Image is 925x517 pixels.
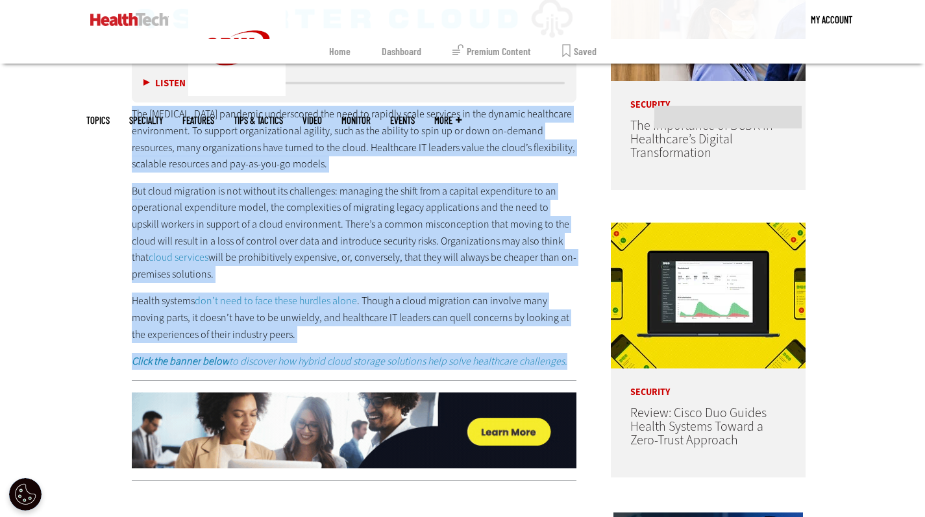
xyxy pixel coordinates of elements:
[132,354,567,368] em: to discover how hybrid cloud storage solutions help solve healthcare challenges.
[129,115,163,125] span: Specialty
[203,354,229,368] strong: below
[630,404,767,449] a: Review: Cisco Duo Guides Health Systems Toward a Zero-Trust Approach
[90,13,169,26] img: Home
[188,86,286,99] a: CDW
[132,183,577,283] p: But cloud migration is not without its challenges: managing the shift from a capital expenditure ...
[452,39,531,64] a: Premium Content
[132,392,577,469] img: xs-cloud-animated-2025-click-desktop
[434,115,462,125] span: More
[149,250,208,264] a: cloud services
[132,293,577,343] p: Health systems . Though a cloud migration can involve many moving parts, it doesn’t have to be un...
[390,115,415,125] a: Events
[195,294,357,307] a: don’t need to face these hurdles alone
[341,115,371,125] a: MonITor
[182,115,214,125] a: Features
[329,39,351,64] a: Home
[86,115,110,125] span: Topics
[562,39,597,64] a: Saved
[132,354,201,368] strong: Click the banner
[9,478,42,511] div: Cookie Settings
[9,478,42,511] button: Open Preferences
[234,115,283,125] a: Tips & Tactics
[611,222,806,368] img: Cisco Duo
[611,368,806,397] p: Security
[302,115,322,125] a: Video
[382,39,421,64] a: Dashboard
[132,354,567,368] a: Click the banner belowto discover how hybrid cloud storage solutions help solve healthcare challe...
[630,117,773,162] a: The Importance of BCDR in Healthcare’s Digital Transformation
